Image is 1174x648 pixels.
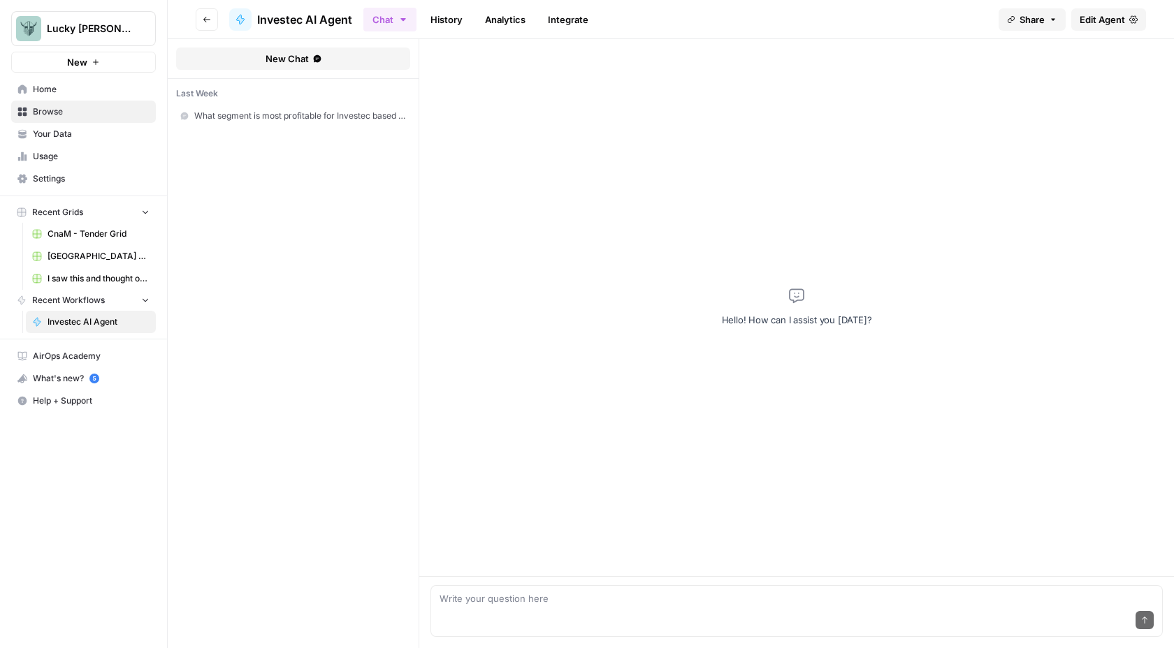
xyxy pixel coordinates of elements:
[266,52,309,66] span: New Chat
[26,267,156,290] a: I saw this and thought of you - Generator Grid
[11,78,156,101] a: Home
[477,8,534,31] a: Analytics
[229,8,352,31] a: Investec AI Agent
[32,206,83,219] span: Recent Grids
[11,145,156,168] a: Usage
[11,101,156,123] a: Browse
[33,128,150,140] span: Your Data
[48,250,150,263] span: [GEOGRAPHIC_DATA] Tender - Stories
[11,290,156,311] button: Recent Workflows
[48,272,150,285] span: I saw this and thought of you - Generator Grid
[33,105,150,118] span: Browse
[47,22,131,36] span: Lucky [PERSON_NAME]
[11,390,156,412] button: Help + Support
[11,345,156,367] a: AirOps Academy
[363,8,416,31] button: Chat
[33,150,150,163] span: Usage
[11,367,156,390] button: What's new? 5
[33,350,150,362] span: AirOps Academy
[11,202,156,223] button: Recent Grids
[32,294,105,307] span: Recent Workflows
[194,110,406,122] span: What segment is most profitable for Investec based on the [Investec Playbook - All Segment Resear...
[11,52,156,73] button: New
[422,8,471,31] a: History
[67,55,87,69] span: New
[1080,13,1125,27] span: Edit Agent
[89,374,99,383] a: 5
[257,11,352,28] span: Investec AI Agent
[92,375,96,382] text: 5
[176,47,410,70] button: New Chat
[722,313,872,327] p: Hello! How can I assist you [DATE]?
[26,245,156,267] a: [GEOGRAPHIC_DATA] Tender - Stories
[33,83,150,96] span: Home
[16,16,41,41] img: Lucky Beard Logo
[33,395,150,407] span: Help + Support
[26,223,156,245] a: CnaM - Tender Grid
[12,368,155,389] div: What's new?
[176,105,410,126] a: What segment is most profitable for Investec based on the [Investec Playbook - All Segment Resear...
[11,168,156,190] a: Settings
[48,316,150,328] span: Investec AI Agent
[539,8,597,31] a: Integrate
[1071,8,1146,31] a: Edit Agent
[11,11,156,46] button: Workspace: Lucky Beard
[48,228,150,240] span: CnaM - Tender Grid
[11,123,156,145] a: Your Data
[33,172,150,185] span: Settings
[176,87,410,100] div: last week
[999,8,1066,31] button: Share
[1020,13,1045,27] span: Share
[26,311,156,333] a: Investec AI Agent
